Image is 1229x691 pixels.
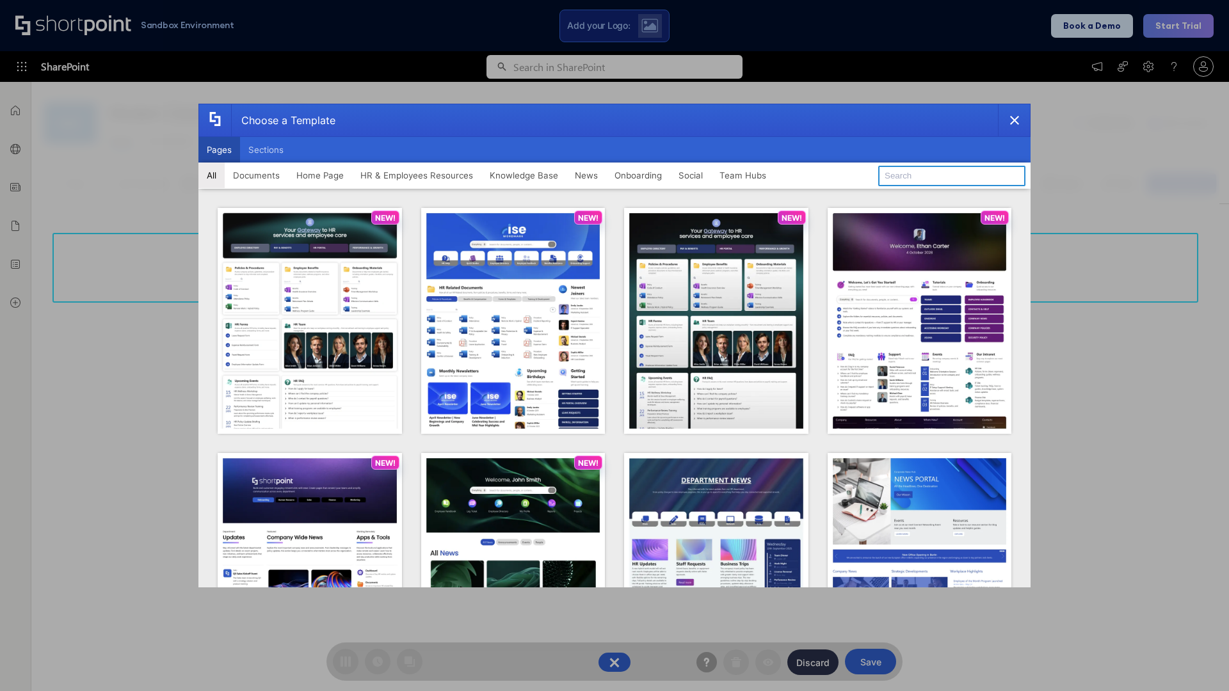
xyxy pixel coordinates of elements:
div: Choose a Template [231,104,335,136]
p: NEW! [375,213,396,223]
button: Onboarding [606,163,670,188]
button: Team Hubs [711,163,775,188]
p: NEW! [782,213,802,223]
p: NEW! [375,458,396,468]
button: HR & Employees Resources [352,163,481,188]
button: Sections [240,137,292,163]
button: All [198,163,225,188]
p: NEW! [984,213,1005,223]
button: News [566,163,606,188]
p: NEW! [578,213,598,223]
p: NEW! [578,458,598,468]
input: Search [878,166,1025,186]
button: Knowledge Base [481,163,566,188]
div: template selector [198,104,1031,587]
button: Home Page [288,163,352,188]
iframe: Chat Widget [999,543,1229,691]
button: Pages [198,137,240,163]
button: Documents [225,163,288,188]
button: Social [670,163,711,188]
